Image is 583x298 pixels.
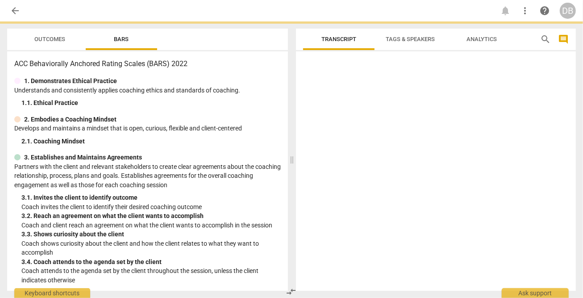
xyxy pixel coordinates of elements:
span: Outcomes [35,36,66,42]
button: Show/Hide comments [556,32,571,46]
span: Tags & Speakers [386,36,435,42]
p: Understands and consistently applies coaching ethics and standards of coaching. [14,86,281,95]
div: 3. 4. Coach attends to the agenda set by the client [21,257,281,267]
p: 2. Embodies a Coaching Mindset [24,115,117,124]
p: Coach invites the client to identify their desired coaching outcome [21,202,281,212]
p: Develops and maintains a mindset that is open, curious, flexible and client-centered [14,124,281,133]
div: 2. 1. Coaching Mindset [21,137,281,146]
div: 1. 1. Ethical Practice [21,98,281,108]
div: Keyboard shortcuts [14,288,90,298]
button: Search [538,32,553,46]
p: Coach attends to the agenda set by the client throughout the session, unless the client indicates... [21,266,281,285]
div: 3. 3. Shows curiosity about the client [21,230,281,239]
span: Bars [114,36,129,42]
a: Help [537,3,553,19]
div: 3. 1. Invites the client to identify outcome [21,193,281,202]
div: 3. 2. Reach an agreement on what the client wants to accomplish [21,211,281,221]
p: Coach and client reach an agreement on what the client wants to accomplish in the session [21,221,281,230]
span: Analytics [466,36,497,42]
p: Partners with the client and relevant stakeholders to create clear agreements about the coaching ... [14,162,281,190]
span: Transcript [321,36,356,42]
span: arrow_back [10,5,21,16]
span: comment [558,34,569,45]
span: more_vert [520,5,530,16]
span: compare_arrows [286,286,297,297]
div: Ask support [502,288,569,298]
p: 1. Demonstrates Ethical Practice [24,76,117,86]
button: DB [560,3,576,19]
h3: ACC Behaviorally Anchored Rating Scales (BARS) 2022 [14,59,281,69]
span: search [540,34,551,45]
span: help [539,5,550,16]
p: 3. Establishes and Maintains Agreements [24,153,142,162]
p: Coach shows curiosity about the client and how the client relates to what they want to accomplish [21,239,281,257]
